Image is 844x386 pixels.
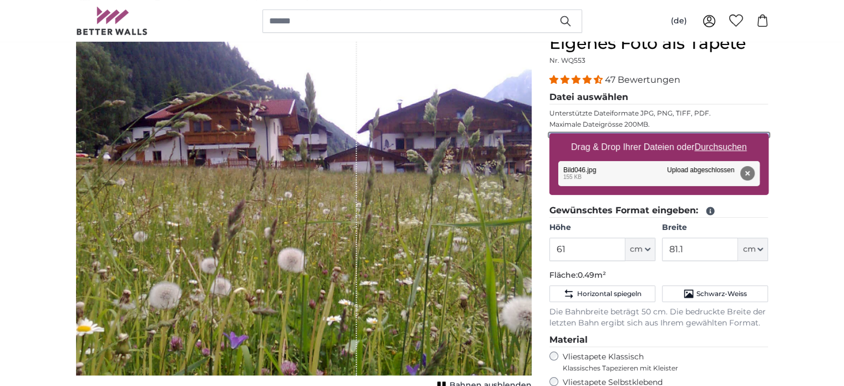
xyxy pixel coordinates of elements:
[563,352,759,373] label: Vliestapete Klassisch
[696,289,747,298] span: Schwarz-Weiss
[563,364,759,373] span: Klassisches Tapezieren mit Kleister
[577,289,641,298] span: Horizontal spiegeln
[549,222,655,233] label: Höhe
[549,307,769,329] p: Die Bahnbreite beträgt 50 cm. Die bedruckte Breite der letzten Bahn ergibt sich aus Ihrem gewählt...
[567,136,751,158] label: Drag & Drop Ihrer Dateien oder
[662,285,768,302] button: Schwarz-Weiss
[549,204,769,218] legend: Gewünschtes Format eingeben:
[549,56,585,64] span: Nr. WQ553
[694,142,746,152] u: Durchsuchen
[549,33,769,53] h1: Eigenes Foto als Tapete
[76,7,148,35] img: Betterwalls
[578,270,606,280] span: 0.49m²
[662,11,696,31] button: (de)
[738,238,768,261] button: cm
[549,333,769,347] legend: Material
[549,285,655,302] button: Horizontal spiegeln
[625,238,655,261] button: cm
[549,270,769,281] p: Fläche:
[630,244,643,255] span: cm
[549,109,769,118] p: Unterstützte Dateiformate JPG, PNG, TIFF, PDF.
[605,74,680,85] span: 47 Bewertungen
[662,222,768,233] label: Breite
[549,74,605,85] span: 4.38 stars
[549,91,769,104] legend: Datei auswählen
[742,244,755,255] span: cm
[549,120,769,129] p: Maximale Dateigrösse 200MB.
